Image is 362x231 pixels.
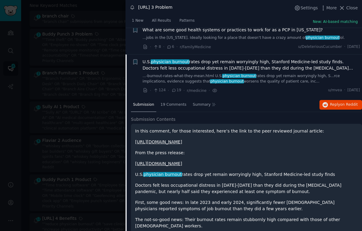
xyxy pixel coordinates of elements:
span: physician burnout [222,74,256,78]
span: 8 [153,44,161,50]
button: Replyon Reddit [319,100,362,110]
p: The not-so-good news: Their burnout rates remain stubbornly high compared with those of other [DE... [135,217,358,229]
a: 1 New [130,16,145,28]
span: U.S. rates drop yet remain worryingly high, Stanford Medicine-led study finds. Doctors felt less ... [143,59,360,71]
span: 124 [153,88,166,93]
span: r/FamilyMedicine [180,45,211,49]
a: ...-burnout-rates-what-they-mean.html U.S.physician burnoutrates drop yet remain worryingly high,... [143,73,360,84]
button: More [320,5,337,11]
a: U.S.physician burnoutrates drop yet remain worryingly high, Stanford Medicine-led study finds. Do... [143,59,360,71]
span: Close [346,5,358,11]
span: u/mvea [328,88,342,93]
a: What are some good health systems or practices to work for as a PCP in [US_STATE]? [143,27,323,33]
a: ...jobs in the [US_STATE]. Ideally looking for a place that doesn’t have a crazy amount ofphysici... [143,35,360,41]
span: physician burnout [143,172,182,177]
a: [URL][DOMAIN_NAME] [135,161,182,166]
a: Patterns [177,16,197,28]
span: u/DeleteriousCucumber [298,44,342,50]
span: · [183,87,185,94]
span: Reply [330,102,358,108]
span: Settings [300,5,318,11]
a: All Results [150,16,173,28]
span: Submission [133,102,154,108]
span: 19 [171,88,181,93]
span: · [344,44,345,50]
span: physician burnout [306,36,340,40]
span: Patterns [179,18,195,23]
button: New: AI-based matching [313,19,358,25]
span: · [209,87,210,94]
p: From the press release: [135,150,358,156]
span: · [168,87,169,94]
span: r/medicine [187,89,206,93]
p: Doctors felt less occupational distress in [DATE]-[DATE] than they did during the [MEDICAL_DATA] ... [135,182,358,195]
span: 19 Comments [160,102,186,108]
span: physician burnout [210,79,244,83]
span: 6 [167,44,174,50]
span: · [150,44,151,50]
span: 1 New [132,18,143,23]
button: Settings [294,5,318,11]
span: More [326,5,337,11]
span: · [163,44,164,50]
span: Summary [193,102,211,108]
span: physician burnout [151,59,189,64]
p: First, some good news: In late 2023 and early 2024, significantly fewer [DEMOGRAPHIC_DATA] physic... [135,199,358,212]
button: Close [339,5,358,11]
span: [DATE] [348,88,360,93]
span: Submission Contents [131,116,176,123]
span: All Results [152,18,171,23]
span: [DATE] [348,44,360,50]
a: [URL][DOMAIN_NAME] [135,139,182,144]
div: [URL] 3 Problem [138,4,173,11]
span: · [150,87,151,94]
span: · [176,44,178,50]
span: · [344,88,345,93]
p: U.S. rates drop yet remain worryingly high, Stanford Medicine-led study finds [135,171,358,178]
span: on Reddit [340,102,358,107]
p: In this comment, for those interested, here’s the link to the peer reviewed journal article: [135,128,358,134]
